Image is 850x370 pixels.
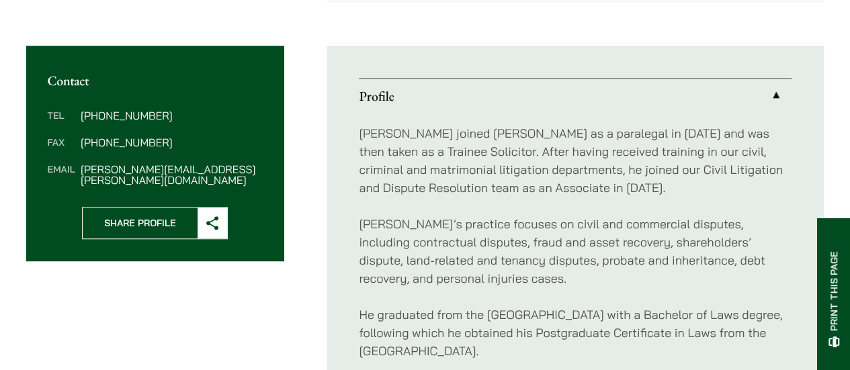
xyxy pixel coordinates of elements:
[81,110,262,121] dd: [PHONE_NUMBER]
[359,79,792,113] a: Profile
[48,164,75,185] dt: Email
[81,137,262,148] dd: [PHONE_NUMBER]
[48,137,75,164] dt: Fax
[48,73,263,89] h2: Contact
[82,207,228,239] button: Share Profile
[83,207,198,238] span: Share Profile
[359,306,792,360] p: He graduated from the [GEOGRAPHIC_DATA] with a Bachelor of Laws degree, following which he obtain...
[81,164,262,185] dd: [PERSON_NAME][EMAIL_ADDRESS][PERSON_NAME][DOMAIN_NAME]
[359,215,792,287] p: [PERSON_NAME]’s practice focuses on civil and commercial disputes, including contractual disputes...
[48,110,75,137] dt: Tel
[359,124,792,197] p: [PERSON_NAME] joined [PERSON_NAME] as a paralegal in [DATE] and was then taken as a Trainee Solic...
